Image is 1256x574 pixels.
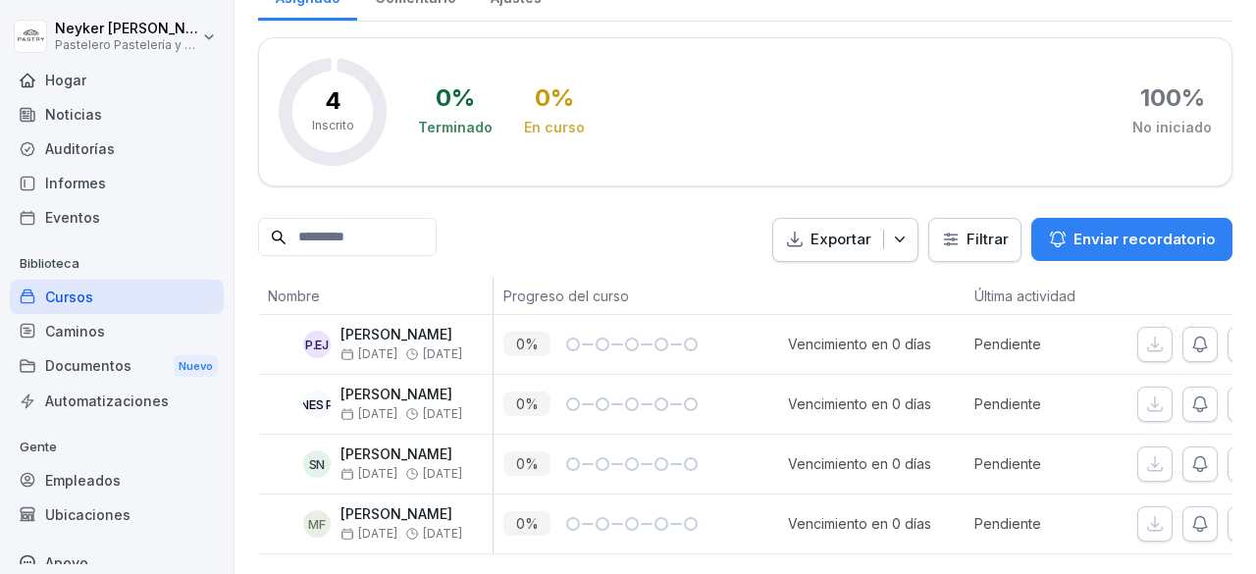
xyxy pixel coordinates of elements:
[788,455,931,472] font: Vencimiento en 0 días
[45,106,102,123] font: Noticias
[423,526,462,541] font: [DATE]
[524,119,585,135] font: En curso
[503,287,629,304] font: Progreso del curso
[974,515,1041,532] font: Pendiente
[10,97,224,131] a: Noticias
[535,83,550,112] font: 0
[45,323,105,339] font: Caminos
[268,287,320,304] font: Nombre
[451,83,475,112] font: %
[788,336,931,352] font: Vencimiento en 0 días
[45,357,131,374] font: Documentos
[10,200,224,235] a: Eventos
[55,37,277,52] font: Pastelero Pastelería y Cocina gourmet
[45,288,93,305] font: Cursos
[10,131,224,166] a: Auditorías
[340,326,452,342] font: [PERSON_NAME]
[45,72,86,88] font: Hogar
[305,337,329,352] font: P.EJ
[1073,230,1216,248] font: Enviar recordatorio
[974,395,1041,412] font: Pendiente
[516,455,525,472] font: 0
[45,140,115,157] font: Auditorías
[550,83,574,112] font: %
[10,314,224,348] a: Caminos
[55,20,104,36] font: Neyker
[108,20,220,36] font: [PERSON_NAME]
[308,516,325,532] font: MF
[516,395,525,412] font: 0
[250,396,385,412] font: Relaciones públicas
[10,348,224,385] a: DocumentosNuevo
[423,466,462,481] font: [DATE]
[20,255,79,271] font: Biblioteca
[10,497,224,532] a: Ubicaciones
[423,346,462,361] font: [DATE]
[10,280,224,314] a: Cursos
[358,346,397,361] font: [DATE]
[1181,83,1205,112] font: %
[772,218,918,262] button: Exportar
[10,166,224,200] a: Informes
[525,395,539,412] font: %
[45,554,88,571] font: Apoyo
[179,359,213,373] font: Nuevo
[436,83,451,112] font: 0
[516,515,525,532] font: 0
[967,230,1009,248] font: Filtrar
[340,445,452,462] font: [PERSON_NAME]
[525,455,539,472] font: %
[1140,83,1181,112] font: 100
[358,406,397,421] font: [DATE]
[525,515,539,532] font: %
[358,526,397,541] font: [DATE]
[312,118,354,132] font: Inscrito
[974,336,1041,352] font: Pendiente
[20,439,57,454] font: Gente
[325,86,341,115] font: 4
[45,506,131,523] font: Ubicaciones
[788,395,931,412] font: Vencimiento en 0 días
[516,336,525,352] font: 0
[45,392,169,409] font: Automatizaciones
[423,406,462,421] font: [DATE]
[974,287,1075,304] font: Última actividad
[929,219,1020,261] button: Filtrar
[309,456,325,472] font: SN
[358,466,397,481] font: [DATE]
[45,209,100,226] font: Eventos
[10,63,224,97] a: Hogar
[418,119,493,135] font: Terminado
[788,515,931,532] font: Vencimiento en 0 días
[10,463,224,497] a: Empleados
[340,386,452,402] font: [PERSON_NAME]
[525,336,539,352] font: %
[1132,119,1212,135] font: No iniciado
[1031,218,1232,261] button: Enviar recordatorio
[10,384,224,418] a: Automatizaciones
[45,472,121,489] font: Empleados
[974,455,1041,472] font: Pendiente
[811,230,871,248] font: Exportar
[340,505,452,522] font: [PERSON_NAME]
[45,175,106,191] font: Informes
